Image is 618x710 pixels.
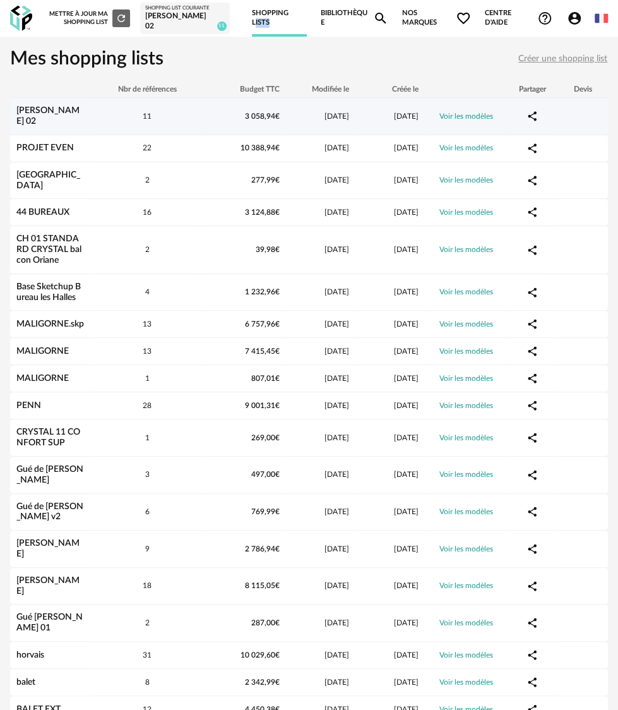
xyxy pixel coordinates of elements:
[256,246,280,253] span: 39,98
[324,545,349,553] span: [DATE]
[10,47,163,71] h1: Mes shopping lists
[16,171,80,190] a: [GEOGRAPHIC_DATA]
[10,6,32,32] img: OXP
[439,347,493,355] a: Voir les modèles
[394,320,419,328] span: [DATE]
[526,245,538,254] span: Share Variant icon
[245,545,280,553] span: 2 786,94
[439,246,493,253] a: Voir les modèles
[251,375,280,382] span: 807,01
[275,582,280,589] span: €
[16,208,69,217] a: 44 BUREAUX
[439,619,493,627] a: Voir les modèles
[526,143,538,152] span: Share Variant icon
[245,582,280,589] span: 8 115,05
[394,545,419,553] span: [DATE]
[145,678,150,686] span: 8
[394,582,419,589] span: [DATE]
[275,112,280,120] span: €
[394,112,419,120] span: [DATE]
[275,176,280,184] span: €
[16,320,84,328] a: MALIGORNE.skp
[557,85,608,93] div: Devis
[275,402,280,409] span: €
[507,85,557,93] div: Partager
[439,144,493,152] a: Voir les modèles
[394,434,419,442] span: [DATE]
[16,576,80,596] a: [PERSON_NAME]
[145,246,150,253] span: 2
[251,508,280,515] span: 769,99
[394,619,419,627] span: [DATE]
[526,176,538,184] span: Share Variant icon
[526,112,538,121] span: Share Variant icon
[143,651,152,659] span: 31
[245,112,280,120] span: 3 058,94
[275,678,280,686] span: €
[394,176,419,184] span: [DATE]
[526,618,538,627] span: Share Variant icon
[394,208,419,216] span: [DATE]
[275,288,280,296] span: €
[526,208,538,217] span: Share Variant icon
[394,402,419,409] span: [DATE]
[439,508,493,515] a: Voir les modèles
[439,208,493,216] a: Voir les modèles
[275,545,280,553] span: €
[251,471,280,478] span: 497,00
[537,11,552,26] span: Help Circle Outline icon
[324,651,349,659] span: [DATE]
[439,288,493,296] a: Voir les modèles
[275,320,280,328] span: €
[526,347,538,356] span: Share Variant icon
[245,402,280,409] span: 9 001,31
[526,401,538,410] span: Share Variant icon
[145,5,225,11] div: Shopping List courante
[526,320,538,328] span: Share Variant icon
[439,471,493,478] a: Voir les modèles
[324,246,349,253] span: [DATE]
[526,433,538,442] span: Share Variant icon
[394,651,419,659] span: [DATE]
[526,544,538,553] span: Share Variant icon
[394,375,419,382] span: [DATE]
[145,375,150,382] span: 1
[16,613,83,632] a: Gué [PERSON_NAME] 01
[439,402,493,409] a: Voir les modèles
[324,402,349,409] span: [DATE]
[49,9,130,27] div: Mettre à jour ma Shopping List
[251,434,280,442] span: 269,00
[324,320,349,328] span: [DATE]
[145,434,150,442] span: 1
[16,465,83,484] a: Gué de [PERSON_NAME]
[145,619,150,627] span: 2
[145,5,225,32] a: Shopping List courante [PERSON_NAME] 02 11
[324,347,349,355] span: [DATE]
[439,434,493,442] a: Voir les modèles
[526,287,538,296] span: Share Variant icon
[204,85,286,93] div: Budget TTC
[245,208,280,216] span: 3 124,88
[241,651,280,659] span: 10 029,60
[394,678,419,686] span: [DATE]
[275,246,280,253] span: €
[275,434,280,442] span: €
[324,112,349,120] span: [DATE]
[526,677,538,686] span: Share Variant icon
[567,11,582,26] span: Account Circle icon
[485,9,552,27] span: Centre d'aideHelp Circle Outline icon
[324,508,349,515] span: [DATE]
[394,347,419,355] span: [DATE]
[145,11,225,31] div: [PERSON_NAME] 02
[90,85,204,93] div: Nbr de références
[324,144,349,152] span: [DATE]
[286,85,355,93] div: Modifiée le
[324,176,349,184] span: [DATE]
[245,347,280,355] span: 7 415,45
[595,11,608,25] img: fr
[275,651,280,659] span: €
[16,282,81,302] a: Base Sketchup Bureau les Halles
[275,619,280,627] span: €
[324,678,349,686] span: [DATE]
[275,375,280,382] span: €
